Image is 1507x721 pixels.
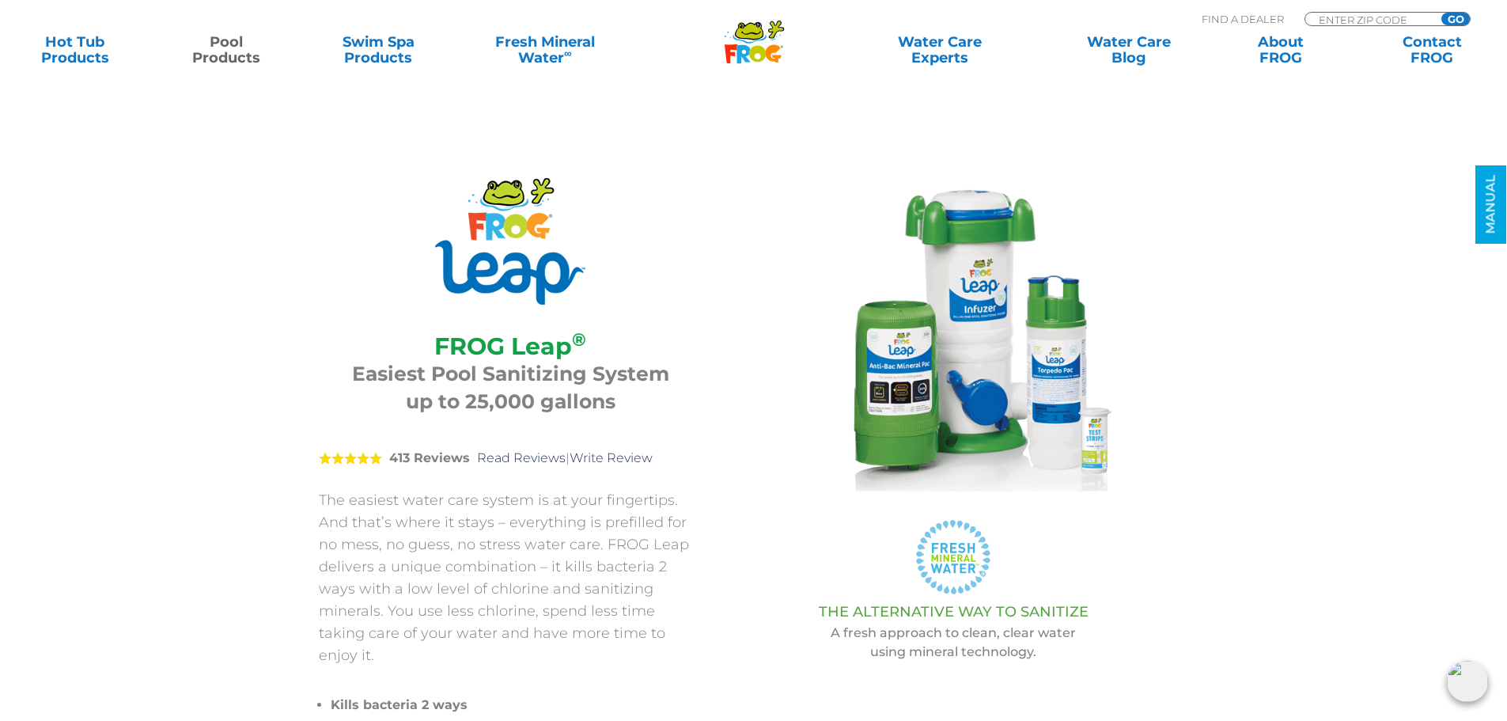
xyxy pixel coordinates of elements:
strong: 413 Reviews [389,450,470,465]
a: Fresh MineralWater∞ [471,34,619,66]
a: Hot TubProducts [16,34,134,66]
input: Zip Code Form [1317,13,1424,26]
a: PoolProducts [168,34,286,66]
h3: Easiest Pool Sanitizing System up to 25,000 gallons [339,360,683,416]
a: Water CareExperts [844,34,1036,66]
h2: FROG Leap [339,332,683,360]
img: Product Logo [435,178,585,305]
a: MANUAL [1475,165,1506,244]
a: Write Review [570,450,653,465]
p: The easiest water care system is at your fingertips. And that’s where it stays – everything is pr... [319,489,702,666]
a: Swim SpaProducts [320,34,437,66]
a: Water CareBlog [1070,34,1187,66]
p: A fresh approach to clean, clear water using mineral technology. [742,624,1165,662]
a: ContactFROG [1373,34,1491,66]
span: 5 [319,452,382,465]
img: openIcon [1447,661,1488,702]
a: AboutFROG [1221,34,1339,66]
li: Kills bacteria 2 ways [331,694,702,716]
p: Find A Dealer [1202,12,1284,26]
sup: ∞ [564,47,572,59]
input: GO [1441,13,1470,25]
a: Read Reviews [477,450,566,465]
sup: ® [572,328,586,351]
div: | [319,427,702,489]
h3: THE ALTERNATIVE WAY TO SANITIZE [742,604,1165,620]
